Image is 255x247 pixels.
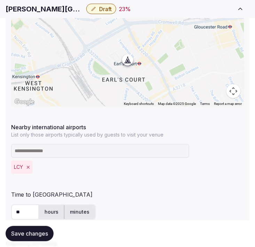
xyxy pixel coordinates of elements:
[158,102,196,106] span: Map data ©2025 Google
[24,164,32,171] button: Remove LCY
[13,98,36,107] a: Open this area in Google Maps (opens a new window)
[39,203,64,221] label: hours
[11,230,48,237] span: Save changes
[14,164,23,171] button: LCY
[200,102,210,106] a: Terms (opens in new tab)
[86,4,116,14] button: Draft
[64,203,95,221] label: minutes
[214,102,242,106] a: Report a map error
[119,5,131,13] div: 23 %
[6,4,83,14] h1: [PERSON_NAME][GEOGRAPHIC_DATA]
[119,5,131,13] button: 23%
[226,84,240,98] button: Map camera controls
[124,102,154,107] button: Keyboard shortcuts
[231,1,249,17] button: Toggle sidebar
[13,98,36,107] img: Google
[99,6,112,13] span: Draft
[11,125,244,130] label: Nearby international airports
[11,188,244,199] div: Time to [GEOGRAPHIC_DATA]
[6,226,54,241] button: Save changes
[11,132,244,139] p: List only those airports typically used by guests to visit your venue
